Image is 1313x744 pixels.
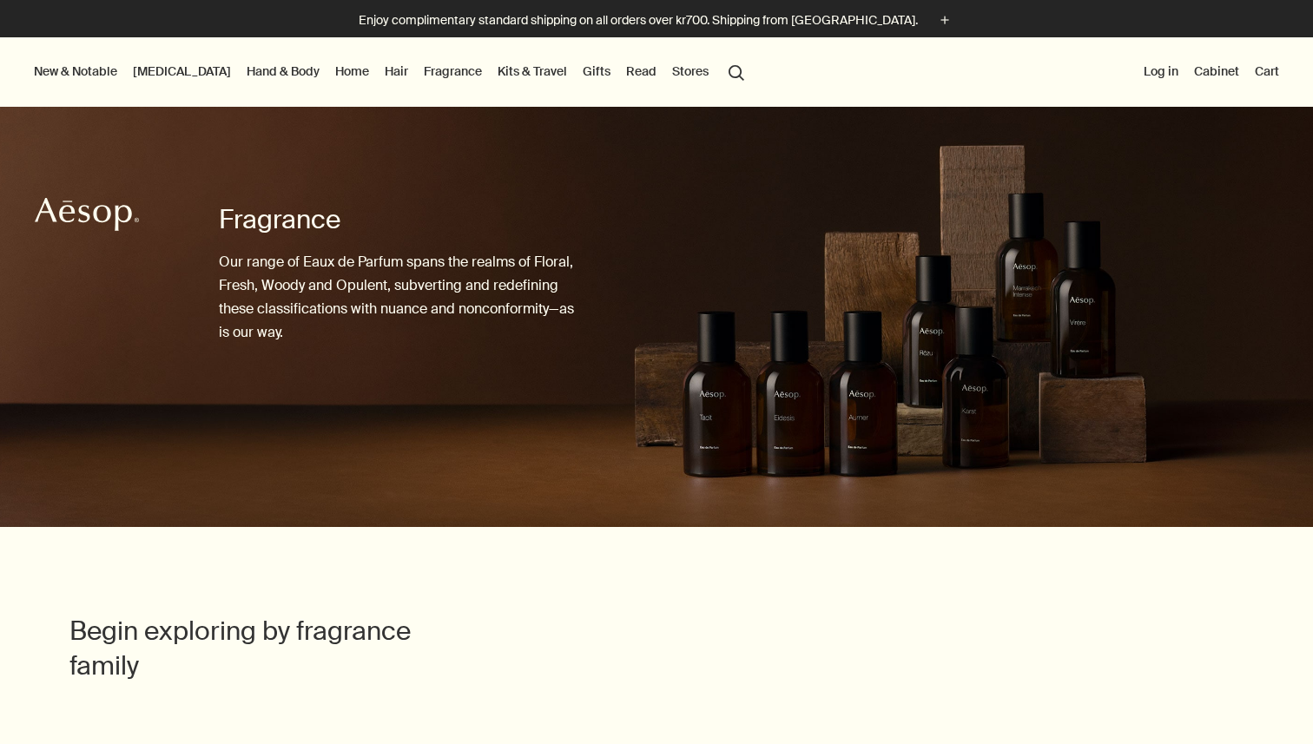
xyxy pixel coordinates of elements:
[332,60,373,82] a: Home
[129,60,234,82] a: [MEDICAL_DATA]
[219,202,587,237] h1: Fragrance
[1251,60,1283,82] button: Cart
[35,197,139,232] svg: Aesop
[243,60,323,82] a: Hand & Body
[1191,60,1243,82] a: Cabinet
[420,60,485,82] a: Fragrance
[494,60,571,82] a: Kits & Travel
[721,55,752,88] button: Open search
[579,60,614,82] a: Gifts
[623,60,660,82] a: Read
[30,193,143,240] a: Aesop
[1140,37,1283,107] nav: supplementary
[381,60,412,82] a: Hair
[669,60,712,82] button: Stores
[1140,60,1182,82] button: Log in
[30,60,121,82] button: New & Notable
[219,250,587,345] p: Our range of Eaux de Parfum spans the realms of Floral, Fresh, Woody and Opulent, subverting and ...
[359,10,954,30] button: Enjoy complimentary standard shipping on all orders over kr700. Shipping from [GEOGRAPHIC_DATA].
[30,37,752,107] nav: primary
[359,11,918,30] p: Enjoy complimentary standard shipping on all orders over kr700. Shipping from [GEOGRAPHIC_DATA].
[69,614,461,683] h2: Begin exploring by fragrance family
